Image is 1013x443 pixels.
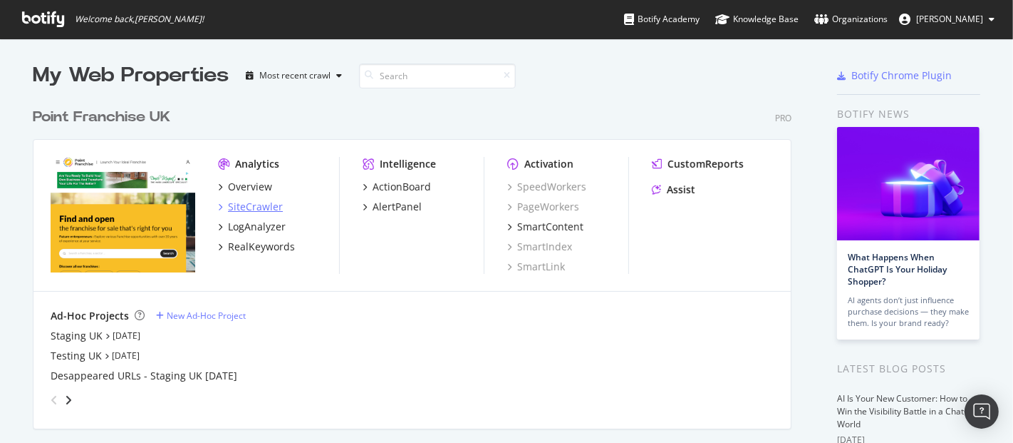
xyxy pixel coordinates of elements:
img: pointfranchise.co.uk [51,157,195,273]
a: Desappeared URLs - Staging UK [DATE] [51,369,237,383]
a: Botify Chrome Plugin [837,68,952,83]
a: LogAnalyzer [218,220,286,234]
div: Botify Chrome Plugin [851,68,952,83]
div: Intelligence [380,157,436,171]
div: angle-right [63,393,73,407]
a: Assist [652,183,695,197]
span: Gwendoline Barreau [916,13,983,25]
a: [DATE] [113,330,140,342]
input: Search [359,63,516,88]
a: Point Franchise UK [33,107,176,128]
div: My Web Properties [33,61,229,90]
div: Open Intercom Messenger [965,394,999,429]
div: RealKeywords [228,240,295,254]
span: Welcome back, [PERSON_NAME] ! [75,14,204,25]
a: SmartLink [507,260,565,274]
a: RealKeywords [218,240,295,254]
button: Most recent crawl [240,64,348,87]
a: Staging UK [51,329,103,343]
a: ActionBoard [363,180,431,194]
div: New Ad-Hoc Project [167,310,246,322]
div: Botify Academy [624,12,700,26]
a: [DATE] [112,350,140,362]
div: AI agents don’t just influence purchase decisions — they make them. Is your brand ready? [848,295,969,329]
div: angle-left [45,389,63,412]
div: SmartContent [517,220,583,234]
a: SmartIndex [507,240,572,254]
a: New Ad-Hoc Project [156,310,246,322]
img: What Happens When ChatGPT Is Your Holiday Shopper? [837,127,980,240]
a: AlertPanel [363,200,422,214]
div: Knowledge Base [715,12,799,26]
a: SpeedWorkers [507,180,586,194]
div: Latest Blog Posts [837,361,980,377]
a: SiteCrawler [218,200,283,214]
div: CustomReports [667,157,744,171]
div: LogAnalyzer [228,220,286,234]
div: Assist [667,183,695,197]
div: AlertPanel [373,200,422,214]
div: Point Franchise UK [33,107,170,128]
div: Overview [228,180,272,194]
div: Activation [524,157,573,171]
div: ActionBoard [373,180,431,194]
div: Analytics [235,157,279,171]
div: Ad-Hoc Projects [51,309,129,323]
a: Overview [218,180,272,194]
a: AI Is Your New Customer: How to Win the Visibility Battle in a ChatGPT World [837,392,980,430]
a: SmartContent [507,220,583,234]
div: SiteCrawler [228,200,283,214]
div: Most recent crawl [259,71,331,80]
a: PageWorkers [507,200,579,214]
a: What Happens When ChatGPT Is Your Holiday Shopper? [848,251,947,287]
a: Testing UK [51,349,102,363]
button: [PERSON_NAME] [888,8,1006,31]
div: Organizations [814,12,888,26]
div: Botify news [837,106,980,122]
div: Pro [775,112,791,124]
a: CustomReports [652,157,744,171]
